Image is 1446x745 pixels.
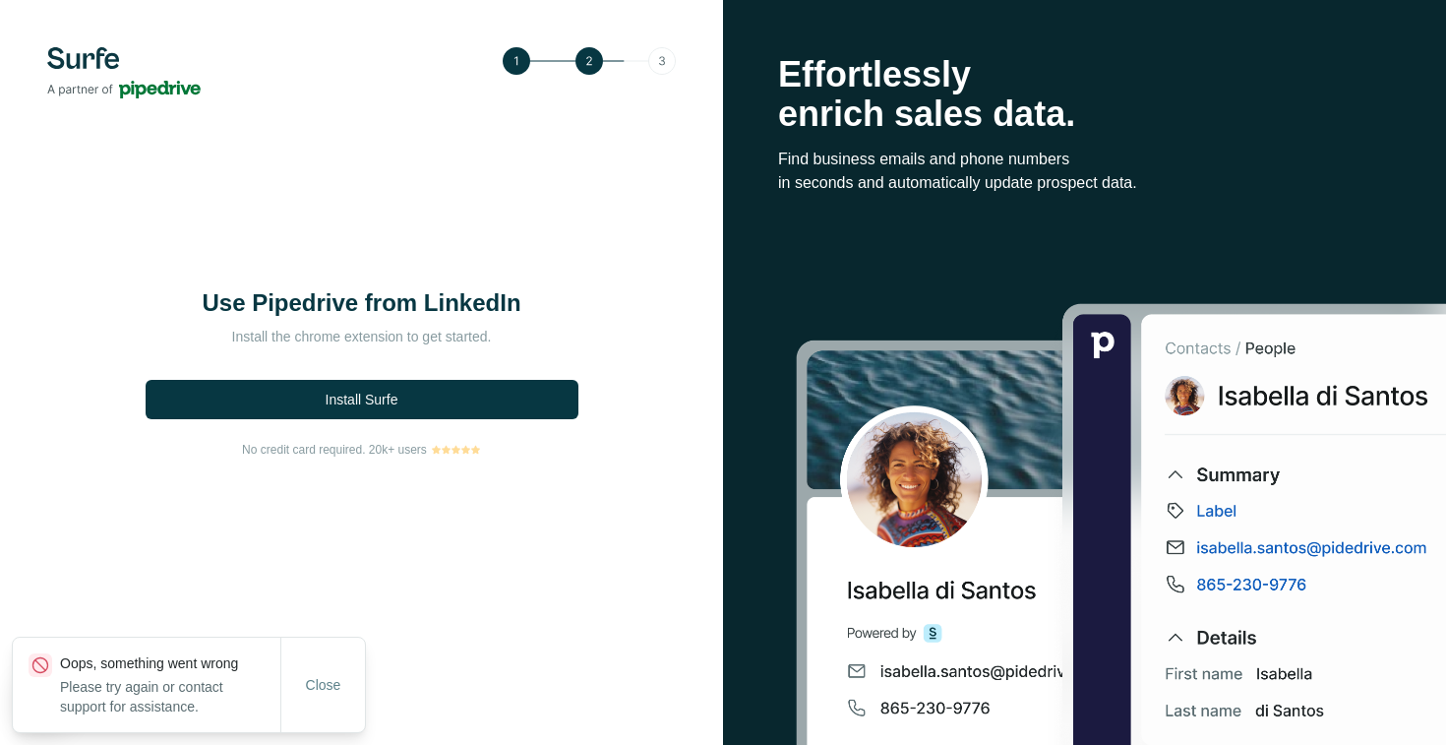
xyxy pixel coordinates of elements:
p: Effortlessly [778,55,1391,94]
p: Please try again or contact support for assistance. [60,677,280,716]
p: Oops, something went wrong [60,653,280,673]
img: Surfe's logo [47,47,201,98]
p: Install the chrome extension to get started. [165,327,559,346]
p: enrich sales data. [778,94,1391,134]
span: Install Surfe [326,390,398,409]
p: Find business emails and phone numbers [778,148,1391,171]
button: Install Surfe [146,380,578,419]
h1: Use Pipedrive from LinkedIn [165,287,559,319]
img: Step 2 [503,47,676,75]
button: Close [292,667,355,703]
span: No credit card required. 20k+ users [242,441,427,459]
p: in seconds and automatically update prospect data. [778,171,1391,195]
span: Close [306,675,341,695]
